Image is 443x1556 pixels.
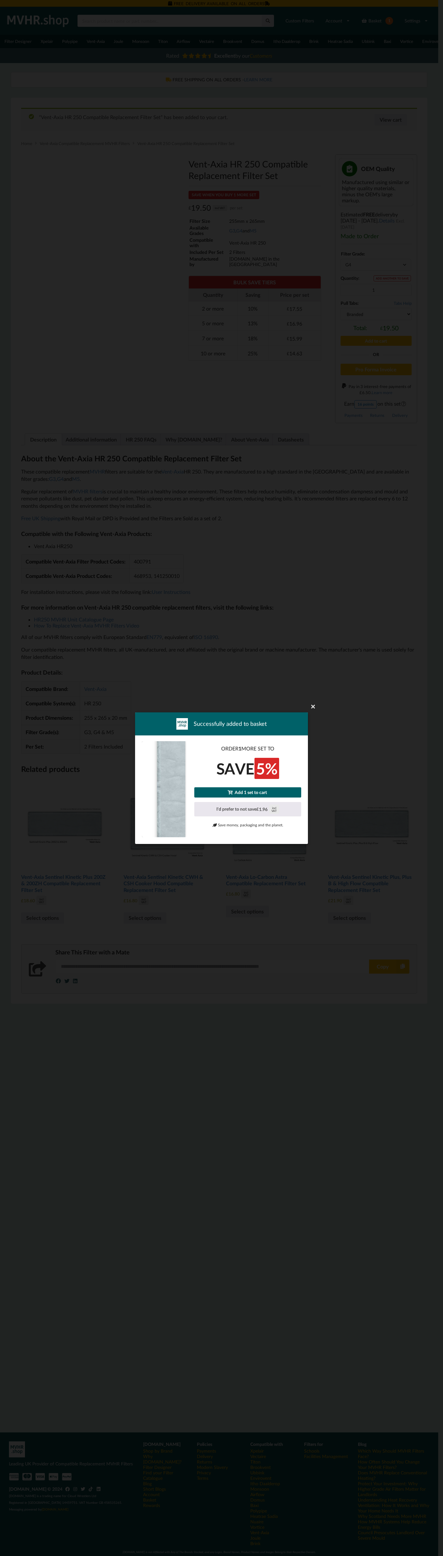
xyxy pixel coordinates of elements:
span: £ [256,807,259,811]
a: Add 1 set to cart [194,787,301,797]
div: incl [272,806,276,809]
div: VAT [271,809,277,812]
h3: ORDER MORE SET TO [194,745,301,752]
img: mvhr-inverted.png [176,718,188,730]
button: I'd prefer to not save£1.96inclVAT [194,802,301,816]
p: Save money, packaging and the planet. [194,822,301,827]
span: Successfully added to basket [194,720,267,728]
span: 5% [254,758,279,779]
h2: SAVE [194,758,301,778]
div: 1.96 [256,805,279,814]
b: 1 [238,745,241,751]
